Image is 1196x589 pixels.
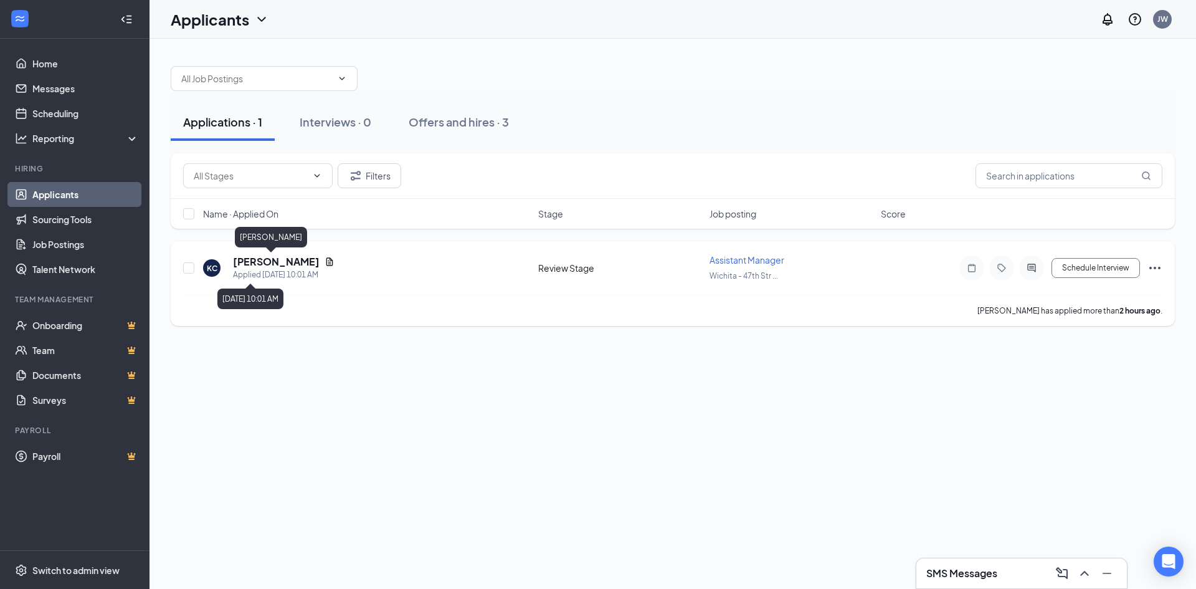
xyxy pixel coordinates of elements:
[538,208,563,220] span: Stage
[120,13,133,26] svg: Collapse
[338,163,401,188] button: Filter Filters
[1157,14,1168,24] div: JW
[32,564,120,577] div: Switch to admin view
[710,208,756,220] span: Job posting
[977,305,1162,316] p: [PERSON_NAME] has applied more than .
[15,425,136,436] div: Payroll
[1141,171,1151,181] svg: MagnifyingGlass
[1051,258,1140,278] button: Schedule Interview
[32,444,139,469] a: PayrollCrown
[1147,261,1162,275] svg: Ellipses
[1154,547,1184,577] div: Open Intercom Messenger
[14,12,26,25] svg: WorkstreamLogo
[32,363,139,388] a: DocumentsCrown
[325,257,335,267] svg: Document
[1100,12,1115,27] svg: Notifications
[1127,12,1142,27] svg: QuestionInfo
[183,114,262,130] div: Applications · 1
[1097,563,1117,583] button: Minimize
[975,163,1162,188] input: Search in applications
[181,72,332,85] input: All Job Postings
[32,132,140,145] div: Reporting
[32,388,139,413] a: SurveysCrown
[15,132,27,145] svg: Analysis
[1055,566,1070,581] svg: ComposeMessage
[409,114,509,130] div: Offers and hires · 3
[348,168,363,183] svg: Filter
[1075,563,1094,583] button: ChevronUp
[32,101,139,126] a: Scheduling
[15,564,27,577] svg: Settings
[32,338,139,363] a: TeamCrown
[964,263,979,273] svg: Note
[32,257,139,282] a: Talent Network
[194,169,307,183] input: All Stages
[15,294,136,305] div: Team Management
[710,271,778,280] span: Wichita - 47th Str ...
[32,207,139,232] a: Sourcing Tools
[15,163,136,174] div: Hiring
[32,232,139,257] a: Job Postings
[235,227,307,247] div: [PERSON_NAME]
[300,114,371,130] div: Interviews · 0
[710,254,784,266] span: Assistant Manager
[171,9,249,30] h1: Applicants
[881,208,906,220] span: Score
[32,313,139,338] a: OnboardingCrown
[1077,566,1092,581] svg: ChevronUp
[207,263,217,274] div: KC
[217,289,283,309] div: [DATE] 10:01 AM
[233,269,335,281] div: Applied [DATE] 10:01 AM
[32,76,139,101] a: Messages
[32,51,139,76] a: Home
[1099,566,1114,581] svg: Minimize
[1024,263,1039,273] svg: ActiveChat
[203,208,278,220] span: Name · Applied On
[233,255,320,269] h5: [PERSON_NAME]
[538,262,702,274] div: Review Stage
[1052,563,1072,583] button: ComposeMessage
[254,12,269,27] svg: ChevronDown
[337,74,347,84] svg: ChevronDown
[926,567,997,580] h3: SMS Messages
[994,263,1009,273] svg: Tag
[32,182,139,207] a: Applicants
[1119,306,1160,315] b: 2 hours ago
[312,171,322,181] svg: ChevronDown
